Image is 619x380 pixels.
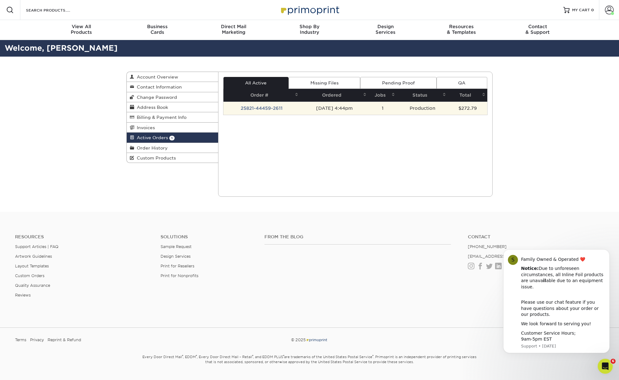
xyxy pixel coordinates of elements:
td: 1 [368,102,397,115]
a: Support Articles | FAQ [15,244,59,249]
img: Primoprint [278,3,341,17]
a: Missing Files [289,77,360,89]
td: Production [397,102,448,115]
sup: ® [196,354,197,357]
sup: ® [283,354,284,357]
div: © 2025 [210,335,409,345]
a: Change Password [127,92,218,102]
span: Change Password [134,95,177,100]
a: Terms [15,335,26,345]
h4: From the Blog [264,234,451,240]
div: Industry [272,24,348,35]
span: Active Orders [134,135,168,140]
h4: Solutions [161,234,255,240]
a: Contact Information [127,82,218,92]
a: [EMAIL_ADDRESS][DOMAIN_NAME] [468,254,543,259]
a: All Active [223,77,289,89]
h4: Resources [15,234,151,240]
span: Design [347,24,423,29]
a: Reprint & Refund [48,335,81,345]
span: Invoices [134,125,155,130]
a: Account Overview [127,72,218,82]
sup: ® [182,354,183,357]
th: Ordered [300,89,368,102]
span: Billing & Payment Info [134,115,187,120]
a: BusinessCards [120,20,196,40]
small: Every Door Direct Mail , EDDM , Every Door Direct Mail – Retail , and EDDM PLUS are trademarks of... [126,352,493,380]
span: 1 [169,136,175,140]
th: Status [397,89,448,102]
th: Jobs [368,89,397,102]
a: Direct MailMarketing [196,20,272,40]
a: Shop ByIndustry [272,20,348,40]
a: DesignServices [347,20,423,40]
a: Print for Nonprofits [161,273,198,278]
input: SEARCH PRODUCTS..... [25,6,86,14]
span: Direct Mail [196,24,272,29]
a: Contact& Support [499,20,576,40]
a: Sample Request [161,244,192,249]
th: Total [448,89,487,102]
iframe: Google Customer Reviews [2,361,53,378]
a: Billing & Payment Info [127,112,218,122]
td: 25821-44459-2611 [223,102,300,115]
span: View All [43,24,120,29]
a: Reviews [15,293,31,297]
a: Active Orders 1 [127,133,218,143]
a: Custom Orders [15,273,44,278]
a: Resources& Templates [423,20,499,40]
div: Marketing [196,24,272,35]
a: Quality Assurance [15,283,50,288]
a: Order History [127,143,218,153]
a: Print for Resellers [161,264,194,268]
span: Contact [499,24,576,29]
a: [PHONE_NUMBER] [468,244,507,249]
div: & Templates [423,24,499,35]
sup: ® [372,354,373,357]
th: Order # [223,89,300,102]
a: Pending Proof [360,77,436,89]
a: Custom Products [127,153,218,163]
span: Custom Products [134,155,176,160]
span: Shop By [272,24,348,29]
a: QA [437,77,487,89]
span: 0 [591,8,594,12]
a: Artwork Guidelines [15,254,52,259]
iframe: Intercom live chat [598,359,613,374]
span: Account Overview [134,74,178,79]
span: Order History [134,145,168,150]
a: Address Book [127,102,218,112]
img: Primoprint [306,337,328,342]
a: Invoices [127,123,218,133]
td: [DATE] 4:44pm [300,102,368,115]
a: Contact [468,234,604,240]
div: Services [347,24,423,35]
div: Products [43,24,120,35]
a: Design Services [161,254,191,259]
span: Resources [423,24,499,29]
td: $272.79 [448,102,487,115]
span: Business [120,24,196,29]
iframe: Intercom notifications message [494,246,619,363]
a: View AllProducts [43,20,120,40]
a: Privacy [30,335,44,345]
div: & Support [499,24,576,35]
span: MY CART [572,8,590,13]
a: Layout Templates [15,264,49,268]
sup: ® [252,354,253,357]
div: Cards [120,24,196,35]
span: Address Book [134,105,168,110]
span: 6 [611,359,616,364]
